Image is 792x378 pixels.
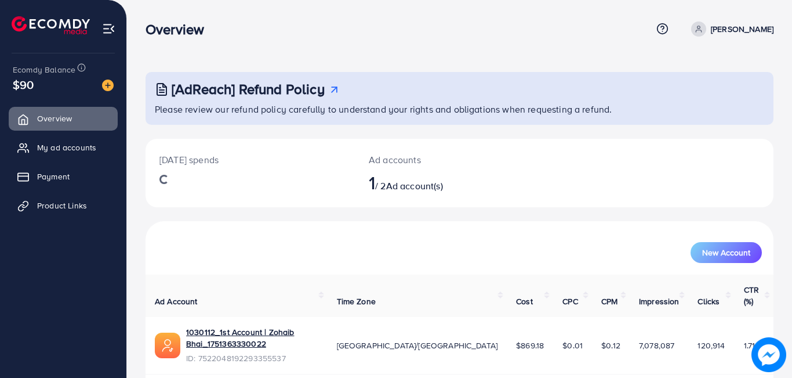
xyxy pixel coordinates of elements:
span: Payment [37,171,70,182]
span: New Account [702,249,750,257]
a: My ad accounts [9,136,118,159]
p: Please review our refund policy carefully to understand your rights and obligations when requesti... [155,102,766,116]
a: Overview [9,107,118,130]
img: image [102,80,114,91]
button: New Account [691,242,762,263]
span: My ad accounts [37,142,96,153]
h3: [AdReach] Refund Policy [172,81,325,98]
img: menu [102,22,115,35]
span: $0.01 [562,340,583,351]
img: image [752,338,785,371]
img: logo [12,16,90,34]
span: Clicks [697,296,720,307]
span: CPC [562,296,577,307]
a: 1030112_1st Account | Zohaib Bhai_1751363330022 [186,326,318,350]
span: $90 [13,76,34,93]
a: Product Links [9,194,118,217]
p: Ad accounts [369,153,498,167]
span: Product Links [37,200,87,211]
span: 1.71 [744,340,755,351]
span: CTR (%) [744,284,759,307]
span: $869.18 [516,340,544,351]
span: 120,914 [697,340,725,351]
a: [PERSON_NAME] [686,21,773,37]
span: $0.12 [601,340,620,351]
a: Payment [9,165,118,188]
span: Impression [639,296,680,307]
span: CPM [601,296,617,307]
span: 1 [369,169,375,196]
span: Ad account(s) [386,179,443,192]
span: [GEOGRAPHIC_DATA]/[GEOGRAPHIC_DATA] [337,340,498,351]
span: Time Zone [337,296,376,307]
span: Ecomdy Balance [13,64,75,75]
p: [DATE] spends [159,153,341,167]
span: Ad Account [155,296,198,307]
p: [PERSON_NAME] [711,22,773,36]
h3: Overview [146,21,213,38]
span: Overview [37,113,72,124]
span: ID: 7522048192293355537 [186,352,318,364]
span: 7,078,087 [639,340,674,351]
h2: / 2 [369,171,498,193]
img: ic-ads-acc.e4c84228.svg [155,333,180,358]
span: Cost [516,296,533,307]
